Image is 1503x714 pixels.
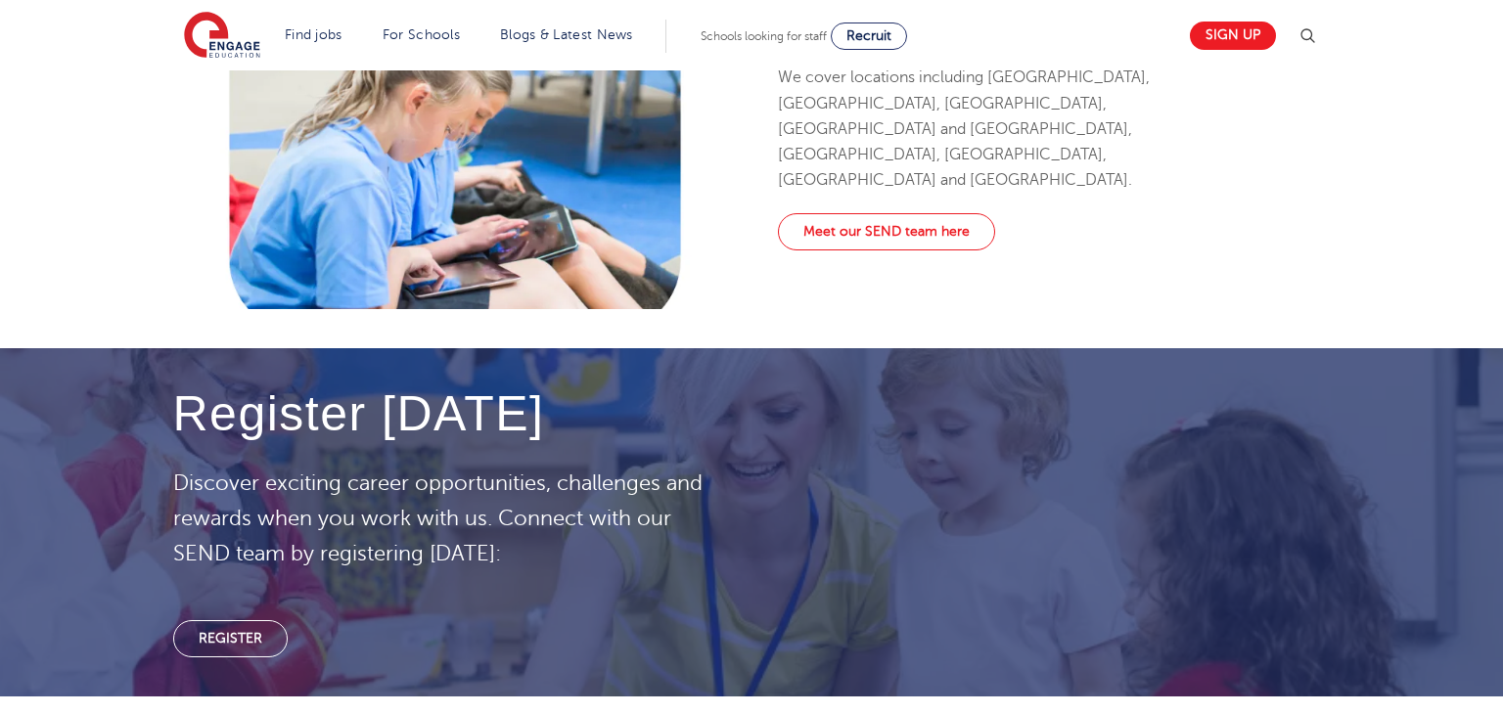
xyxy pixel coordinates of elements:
a: For Schools [383,27,460,42]
a: Meet our SEND team here [778,213,995,250]
a: Blogs & Latest News [500,27,633,42]
a: REGISTER [173,620,288,657]
span: Schools looking for staff [701,29,827,43]
p: Discover exciting career opportunities, challenges and rewards when you work with us. Connect wit... [173,466,723,571]
a: Find jobs [285,27,342,42]
a: Sign up [1190,22,1276,50]
a: Recruit [831,22,907,50]
h4: Register [DATE] [173,387,723,441]
img: Engage Education [184,12,260,61]
span: Recruit [846,28,891,43]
